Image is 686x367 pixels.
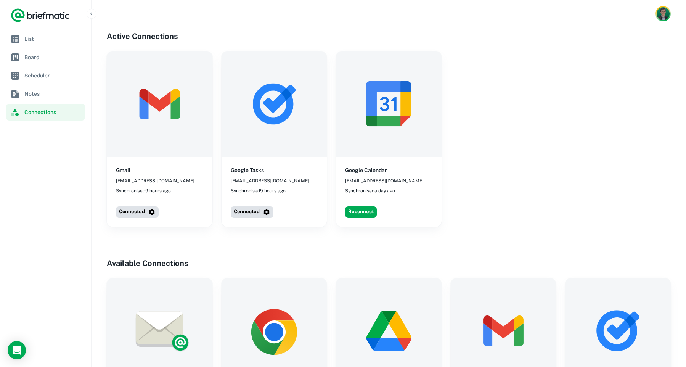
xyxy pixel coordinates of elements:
a: List [6,31,85,47]
span: [EMAIL_ADDRESS][DOMAIN_NAME] [116,177,194,184]
img: Google Tasks [222,51,327,157]
img: Google Calendar [336,51,442,157]
span: Connections [24,108,82,116]
h4: Active Connections [107,31,671,42]
h6: Gmail [116,166,130,174]
h4: Available Connections [107,258,671,269]
button: Reconnect [345,206,377,218]
span: Synchronised 9 hours ago [231,187,286,194]
h6: Google Calendar [345,166,387,174]
button: Connected [116,206,159,218]
a: Board [6,49,85,66]
span: Board [24,53,82,61]
span: Synchronised a day ago [345,187,395,194]
img: Jacob Matthews [657,7,670,20]
a: Connections [6,104,85,121]
span: [EMAIL_ADDRESS][DOMAIN_NAME] [345,177,424,184]
div: Load Chat [8,341,26,359]
span: [EMAIL_ADDRESS][DOMAIN_NAME] [231,177,309,184]
span: Synchronised 9 hours ago [116,187,171,194]
button: Account button [655,6,671,21]
a: Notes [6,85,85,102]
span: List [24,35,82,43]
a: Logo [11,8,70,23]
a: Scheduler [6,67,85,84]
span: Notes [24,90,82,98]
button: Connected [231,206,273,218]
img: Gmail [107,51,212,157]
span: Scheduler [24,71,82,80]
h6: Google Tasks [231,166,264,174]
